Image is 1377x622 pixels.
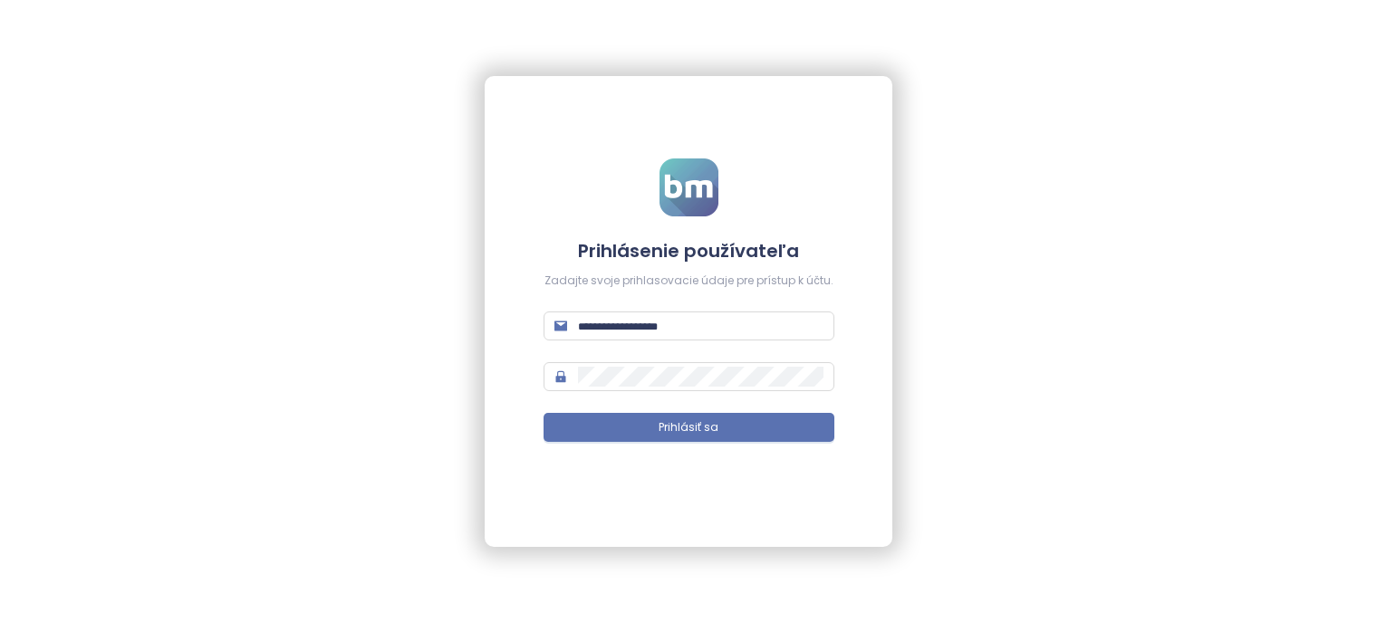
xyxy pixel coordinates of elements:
[554,370,567,383] span: lock
[554,320,567,332] span: mail
[659,419,718,436] span: Prihlásiť sa
[660,158,718,216] img: logo
[544,238,834,263] h4: Prihlásenie používateľa
[544,413,834,442] button: Prihlásiť sa
[544,273,834,290] div: Zadajte svoje prihlasovacie údaje pre prístup k účtu.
